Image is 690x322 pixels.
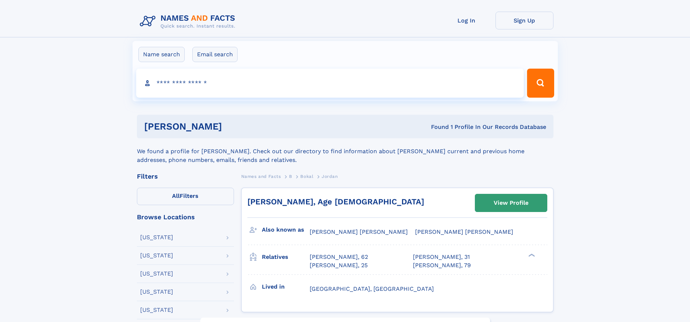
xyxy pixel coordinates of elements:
[172,192,180,199] span: All
[241,172,281,181] a: Names and Facts
[137,173,234,180] div: Filters
[192,47,238,62] label: Email search
[415,228,513,235] span: [PERSON_NAME] [PERSON_NAME]
[144,122,327,131] h1: [PERSON_NAME]
[322,174,338,179] span: Jordan
[527,69,554,98] button: Search Button
[326,123,546,131] div: Found 1 Profile In Our Records Database
[137,214,234,220] div: Browse Locations
[247,197,424,206] a: [PERSON_NAME], Age [DEMOGRAPHIC_DATA]
[300,172,313,181] a: Bokal
[140,253,173,258] div: [US_STATE]
[136,69,524,98] input: search input
[262,281,310,293] h3: Lived in
[413,261,471,269] a: [PERSON_NAME], 79
[262,224,310,236] h3: Also known as
[289,172,292,181] a: B
[137,138,553,164] div: We found a profile for [PERSON_NAME]. Check out our directory to find information about [PERSON_N...
[140,235,173,240] div: [US_STATE]
[310,285,434,292] span: [GEOGRAPHIC_DATA], [GEOGRAPHIC_DATA]
[413,253,470,261] a: [PERSON_NAME], 31
[140,289,173,295] div: [US_STATE]
[262,251,310,263] h3: Relatives
[310,261,368,269] a: [PERSON_NAME], 25
[137,188,234,205] label: Filters
[495,12,553,29] a: Sign Up
[310,253,368,261] a: [PERSON_NAME], 62
[475,194,547,212] a: View Profile
[300,174,313,179] span: Bokal
[289,174,292,179] span: B
[140,307,173,313] div: [US_STATE]
[494,195,528,211] div: View Profile
[137,12,241,31] img: Logo Names and Facts
[140,271,173,277] div: [US_STATE]
[438,12,495,29] a: Log In
[527,253,535,258] div: ❯
[310,228,408,235] span: [PERSON_NAME] [PERSON_NAME]
[138,47,185,62] label: Name search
